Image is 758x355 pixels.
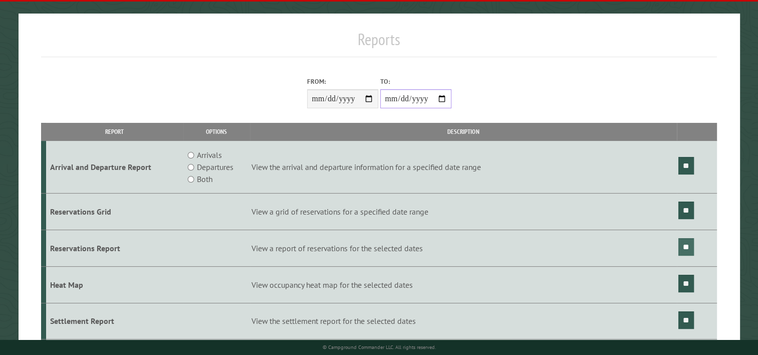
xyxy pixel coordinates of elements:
td: Arrival and Departure Report [46,141,183,194]
td: View the settlement report for the selected dates [250,303,677,339]
th: Description [250,123,677,140]
td: View a report of reservations for the selected dates [250,230,677,266]
label: From: [307,77,378,86]
td: Reservations Grid [46,194,183,230]
td: View the arrival and departure information for a specified date range [250,141,677,194]
small: © Campground Commander LLC. All rights reserved. [323,344,436,350]
td: View a grid of reservations for a specified date range [250,194,677,230]
label: To: [380,77,451,86]
th: Options [183,123,250,140]
td: Settlement Report [46,303,183,339]
th: Report [46,123,183,140]
td: View occupancy heat map for the selected dates [250,266,677,303]
label: Both [197,173,212,185]
h1: Reports [41,30,717,57]
td: Heat Map [46,266,183,303]
label: Arrivals [197,149,222,161]
td: Reservations Report [46,230,183,266]
label: Departures [197,161,233,173]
